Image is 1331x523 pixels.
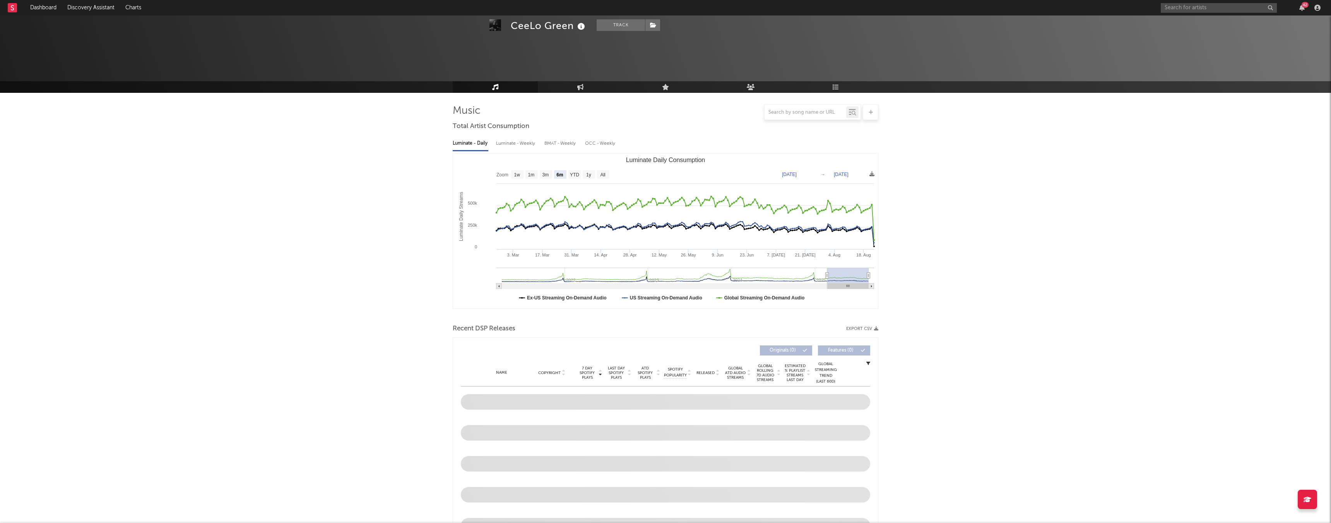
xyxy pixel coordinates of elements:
span: 7 Day Spotify Plays [577,366,597,380]
div: Luminate - Daily [453,137,488,150]
input: Search by song name or URL [765,109,846,116]
button: Originals(0) [760,345,812,356]
text: Luminate Daily Consumption [626,157,705,163]
div: 42 [1302,2,1309,8]
span: Spotify Popularity [664,367,687,378]
text: 26. May [681,253,696,257]
text: 1y [586,172,591,178]
text: 4. Aug [828,253,840,257]
span: Recent DSP Releases [453,324,515,333]
text: 9. Jun [712,253,724,257]
text: 31. Mar [564,253,579,257]
div: Name [476,370,527,376]
div: Global Streaming Trend (Last 60D) [814,361,837,385]
text: 3. Mar [507,253,520,257]
text: → [821,172,825,177]
text: 17. Mar [535,253,550,257]
text: 21. [DATE] [795,253,816,257]
input: Search for artists [1161,3,1277,13]
text: 28. Apr [623,253,637,257]
text: 250k [468,223,477,227]
span: Estimated % Playlist Streams Last Day [784,364,806,382]
button: Export CSV [846,326,878,331]
text: Global Streaming On-Demand Audio [724,295,805,301]
span: Released [696,371,715,375]
text: 0 [475,244,477,249]
text: 18. Aug [856,253,871,257]
text: Zoom [496,172,508,178]
button: Track [597,19,645,31]
svg: Luminate Daily Consumption [453,154,878,308]
text: YTD [570,172,579,178]
text: [DATE] [782,172,797,177]
text: 500k [468,201,477,205]
text: 6m [556,172,563,178]
span: Global Rolling 7D Audio Streams [754,364,776,382]
text: Luminate Daily Streams [458,192,464,241]
span: Copyright [538,371,561,375]
text: 1w [514,172,520,178]
span: Global ATD Audio Streams [725,366,746,380]
div: CeeLo Green [511,19,587,32]
text: 12. May [652,253,667,257]
button: 42 [1299,5,1305,11]
span: ATD Spotify Plays [635,366,655,380]
div: BMAT - Weekly [544,137,577,150]
div: Luminate - Weekly [496,137,537,150]
text: 7. [DATE] [767,253,785,257]
text: [DATE] [834,172,849,177]
text: 23. Jun [740,253,754,257]
text: Ex-US Streaming On-Demand Audio [527,295,607,301]
span: Features ( 0 ) [823,348,859,353]
text: 3m [542,172,549,178]
span: Total Artist Consumption [453,122,529,131]
text: 14. Apr [594,253,607,257]
span: Last Day Spotify Plays [606,366,626,380]
button: Features(0) [818,345,870,356]
text: US Streaming On-Demand Audio [630,295,702,301]
text: All [600,172,605,178]
div: OCC - Weekly [585,137,616,150]
text: 1m [528,172,535,178]
span: Originals ( 0 ) [765,348,801,353]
